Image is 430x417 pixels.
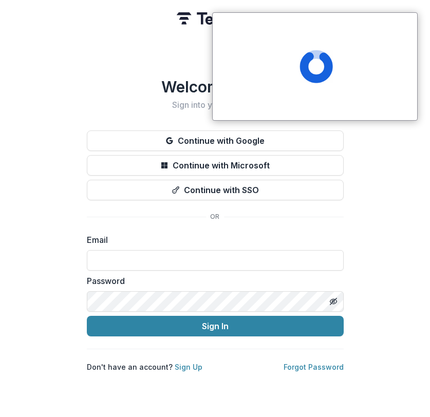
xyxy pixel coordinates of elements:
label: Email [87,234,338,246]
button: Sign In [87,316,344,336]
a: Forgot Password [284,363,344,371]
label: Password [87,275,338,287]
button: Toggle password visibility [325,293,342,310]
h1: Welcome back [87,78,344,96]
button: Continue with Microsoft [87,155,344,176]
button: Continue with Google [87,130,344,151]
a: Sign Up [175,363,202,371]
img: Temelio [177,12,254,25]
p: Don't have an account? [87,362,202,372]
button: Continue with SSO [87,180,344,200]
h2: Sign into your account [87,100,344,110]
span: Loading [300,50,333,83]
